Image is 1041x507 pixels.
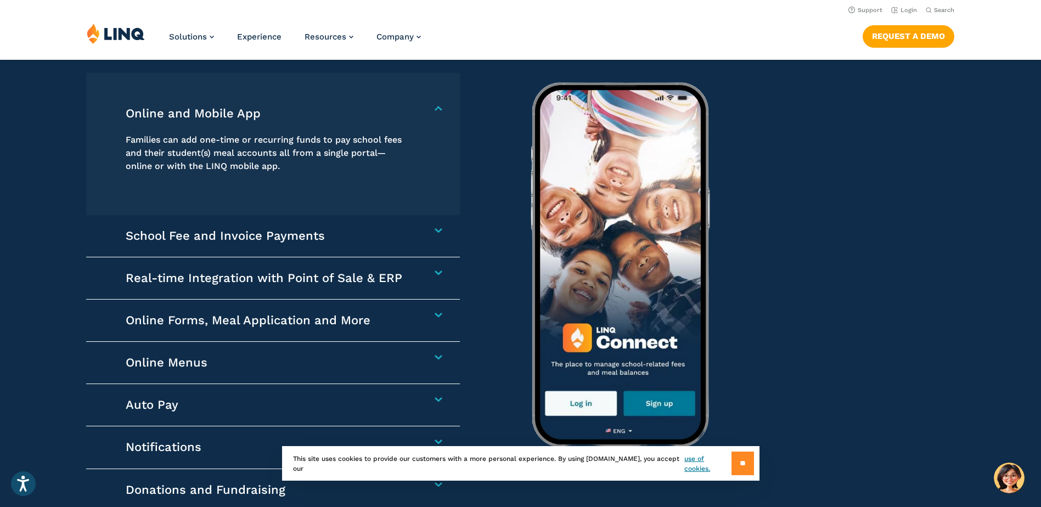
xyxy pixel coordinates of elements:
[376,32,421,42] a: Company
[126,313,408,328] h4: Online Forms, Meal Application and More
[169,32,207,42] span: Solutions
[126,228,408,244] h4: School Fee and Invoice Payments
[376,32,414,42] span: Company
[126,133,408,173] p: Families can add one-time or recurring funds to pay school fees and their student(s) meal account...
[863,25,954,47] a: Request a Demo
[994,463,1025,493] button: Hello, have a question? Let’s chat.
[126,271,408,286] h4: Real-time Integration with Point of Sale & ERP
[169,23,421,59] nav: Primary Navigation
[169,32,214,42] a: Solutions
[126,397,408,413] h4: Auto Pay
[126,440,408,455] h4: Notifications
[87,23,145,44] img: LINQ | K‑12 Software
[934,7,954,14] span: Search
[684,454,731,474] a: use of cookies.
[863,23,954,47] nav: Button Navigation
[305,32,353,42] a: Resources
[237,32,282,42] a: Experience
[891,7,917,14] a: Login
[305,32,346,42] span: Resources
[282,446,759,481] div: This site uses cookies to provide our customers with a more personal experience. By using [DOMAIN...
[126,106,408,121] h4: Online and Mobile App
[126,355,408,370] h4: Online Menus
[926,6,954,14] button: Open Search Bar
[848,7,882,14] a: Support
